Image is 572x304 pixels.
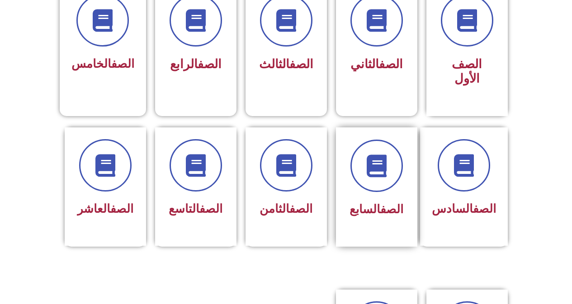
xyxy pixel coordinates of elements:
span: العاشر [77,202,133,215]
a: الصف [198,57,222,71]
span: التاسع [169,202,222,215]
span: السابع [350,202,403,216]
span: الثالث [259,57,313,71]
span: الصف الأول [452,57,482,86]
a: الصف [110,202,133,215]
span: السادس [432,202,496,215]
a: الصف [111,57,134,70]
span: الرابع [170,57,222,71]
span: الثاني [350,57,403,71]
a: الصف [473,202,496,215]
a: الصف [289,57,313,71]
span: الخامس [71,57,134,70]
a: الصف [380,202,403,216]
a: الصف [379,57,403,71]
span: الثامن [260,202,312,215]
a: الصف [289,202,312,215]
a: الصف [199,202,222,215]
